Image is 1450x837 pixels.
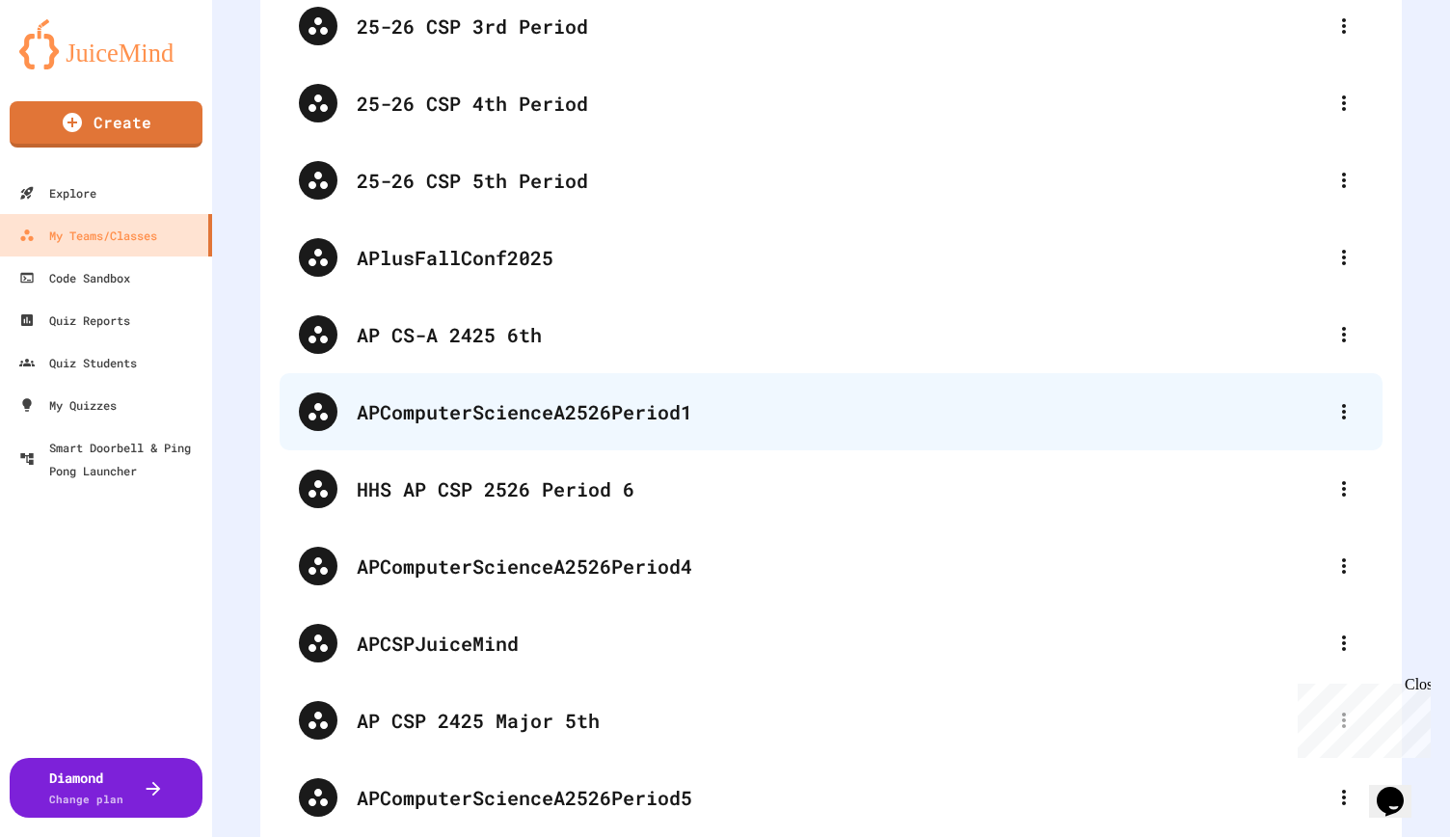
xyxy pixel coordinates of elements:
div: 25-26 CSP 5th Period [357,166,1325,195]
div: APCSPJuiceMind [280,605,1383,682]
div: APComputerScienceA2526Period5 [357,783,1325,812]
div: Explore [19,181,96,204]
iframe: chat widget [1290,676,1431,758]
div: Chat with us now!Close [8,8,133,122]
div: APCSPJuiceMind [357,629,1325,658]
div: APComputerScienceA2526Period4 [280,527,1383,605]
div: APlusFallConf2025 [357,243,1325,272]
div: APComputerScienceA2526Period1 [280,373,1383,450]
div: My Teams/Classes [19,224,157,247]
div: 25-26 CSP 5th Period [280,142,1383,219]
div: AP CS-A 2425 6th [280,296,1383,373]
div: Quiz Students [19,351,137,374]
div: APComputerScienceA2526Period4 [357,552,1325,580]
img: logo-orange.svg [19,19,193,69]
a: Create [10,101,202,148]
div: 25-26 CSP 3rd Period [357,12,1325,40]
div: APComputerScienceA2526Period1 [357,397,1325,426]
div: AP CSP 2425 Major 5th [280,682,1383,759]
div: AP CS-A 2425 6th [357,320,1325,349]
div: 25-26 CSP 4th Period [357,89,1325,118]
iframe: chat widget [1369,760,1431,818]
button: DiamondChange plan [10,758,202,818]
div: HHS AP CSP 2526 Period 6 [357,474,1325,503]
div: Quiz Reports [19,309,130,332]
span: Change plan [49,792,123,806]
div: 25-26 CSP 4th Period [280,65,1383,142]
div: APComputerScienceA2526Period5 [280,759,1383,836]
div: Code Sandbox [19,266,130,289]
div: Diamond [49,768,123,808]
div: APlusFallConf2025 [280,219,1383,296]
div: Smart Doorbell & Ping Pong Launcher [19,436,204,482]
div: HHS AP CSP 2526 Period 6 [280,450,1383,527]
div: My Quizzes [19,393,117,417]
div: AP CSP 2425 Major 5th [357,706,1325,735]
